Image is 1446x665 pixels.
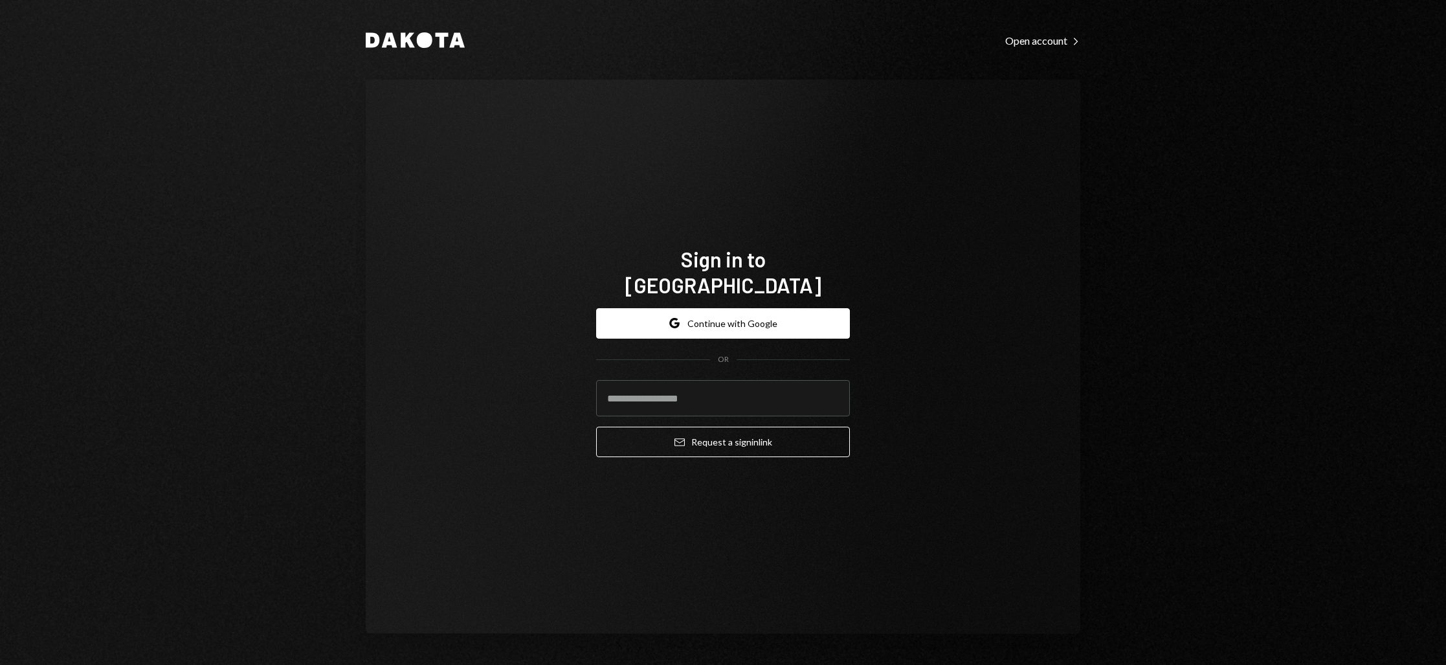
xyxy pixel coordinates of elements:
[596,427,850,457] button: Request a signinlink
[1005,33,1080,47] a: Open account
[1005,34,1080,47] div: Open account
[718,354,729,365] div: OR
[596,246,850,298] h1: Sign in to [GEOGRAPHIC_DATA]
[596,308,850,339] button: Continue with Google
